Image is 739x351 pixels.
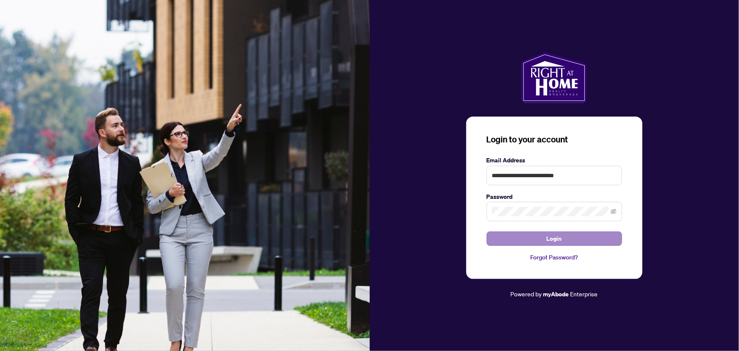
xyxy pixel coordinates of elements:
[547,232,562,245] span: Login
[487,192,622,201] label: Password
[543,290,569,299] a: myAbode
[607,170,617,180] keeper-lock: Open Keeper Popup
[487,253,622,262] a: Forgot Password?
[511,290,542,298] span: Powered by
[487,156,622,165] label: Email Address
[570,290,598,298] span: Enterprise
[611,209,617,214] span: eye-invisible
[487,134,622,145] h3: Login to your account
[487,231,622,246] button: Login
[521,52,587,103] img: ma-logo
